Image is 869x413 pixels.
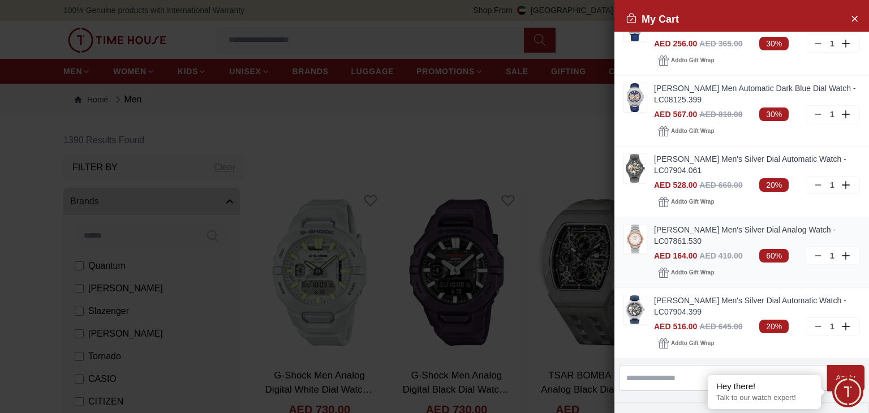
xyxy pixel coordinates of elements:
button: Close Account [845,9,863,27]
span: 30% [759,37,789,50]
a: [PERSON_NAME] Men's Silver Dial Analog Watch - LC07861.530 [654,224,860,247]
span: AED 256.00 [654,39,697,48]
a: [PERSON_NAME] Men's Silver Dial Automatic Watch - LC07904.061 [654,153,860,176]
span: 20% [759,178,789,192]
p: Talk to our watch expert! [716,393,812,403]
button: Apply [827,365,864,391]
span: AED 660.00 [699,180,742,190]
img: ... [624,154,647,183]
button: Addto Gift Wrap [654,194,719,210]
span: AED 516.00 [654,322,697,331]
p: 1 [828,250,837,261]
a: [PERSON_NAME] Men Automatic Dark Blue Dial Watch - LC08125.399 [654,83,860,105]
button: Addto Gift Wrap [654,335,719,351]
a: [PERSON_NAME] Men's Silver Dial Automatic Watch - LC07904.399 [654,295,860,317]
span: Add to Gift Wrap [671,126,714,137]
img: ... [624,295,647,324]
button: Addto Gift Wrap [654,53,719,68]
p: 1 [828,179,837,191]
h2: My Cart [626,11,679,27]
div: Hey there! [716,381,812,392]
div: Apply [836,372,855,385]
span: Add to Gift Wrap [671,267,714,278]
img: ... [624,225,647,253]
span: AED 528.00 [654,180,697,190]
button: Addto Gift Wrap [654,265,719,281]
img: ... [624,83,647,112]
span: AED 567.00 [654,110,697,119]
div: Chat Widget [832,376,863,407]
span: AED 365.00 [699,39,742,48]
span: Add to Gift Wrap [671,55,714,66]
span: Add to Gift Wrap [671,338,714,349]
span: Add to Gift Wrap [671,196,714,208]
span: AED 164.00 [654,251,697,260]
p: 1 [828,321,837,332]
span: 30% [759,107,789,121]
p: 1 [828,38,837,49]
span: 20% [759,320,789,333]
p: 1 [828,109,837,120]
span: AED 810.00 [699,110,742,119]
span: 60% [759,249,789,263]
span: AED 410.00 [699,251,742,260]
span: AED 645.00 [699,322,742,331]
button: Addto Gift Wrap [654,123,719,139]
